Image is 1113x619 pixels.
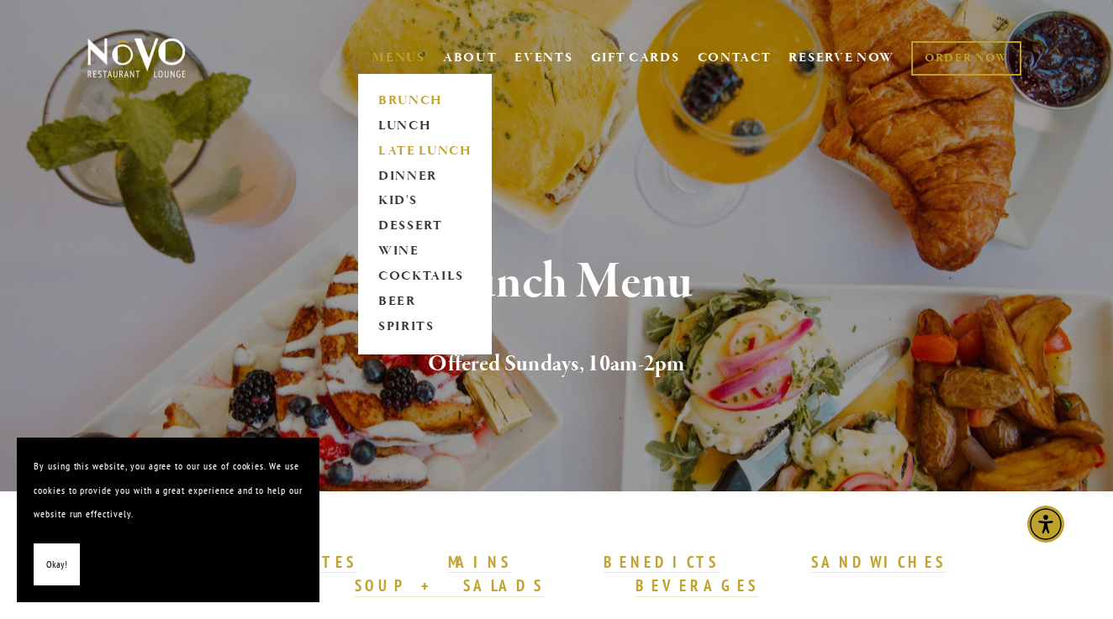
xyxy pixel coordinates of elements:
[372,164,477,189] a: DINNER
[46,553,67,577] span: Okay!
[514,50,572,66] a: EVENTS
[789,42,894,74] a: RESERVE NOW
[911,41,1021,76] a: ORDER NOW
[636,575,758,597] a: BEVERAGES
[372,239,477,265] a: WINE
[372,50,425,66] a: MENUS
[372,214,477,239] a: DESSERT
[811,552,946,574] a: SANDWICHES
[698,42,772,74] a: CONTACT
[34,454,303,527] p: By using this website, you agree to our use of cookies. We use cookies to provide you with a grea...
[17,438,319,602] section: Cookie banner
[1027,506,1064,543] div: Accessibility Menu
[372,139,477,164] a: LATE LUNCH
[372,189,477,214] a: KID'S
[34,543,80,586] button: Okay!
[84,37,189,79] img: Novo Restaurant &amp; Lounge
[355,575,543,597] a: SOUP + SALADS
[636,575,758,595] strong: BEVERAGES
[355,575,543,595] strong: SOUP + SALADS
[591,42,680,74] a: GIFT CARDS
[811,552,946,572] strong: SANDWICHES
[604,552,720,572] strong: BENEDICTS
[372,265,477,290] a: COCKTAILS
[443,50,498,66] a: ABOUT
[448,552,511,574] a: MAINS
[372,290,477,315] a: BEER
[113,347,1000,382] h2: Offered Sundays, 10am-2pm
[448,552,511,572] strong: MAINS
[372,88,477,113] a: BRUNCH
[113,255,1000,310] h1: Brunch Menu
[372,113,477,139] a: LUNCH
[604,552,720,574] a: BENEDICTS
[372,315,477,340] a: SPIRITS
